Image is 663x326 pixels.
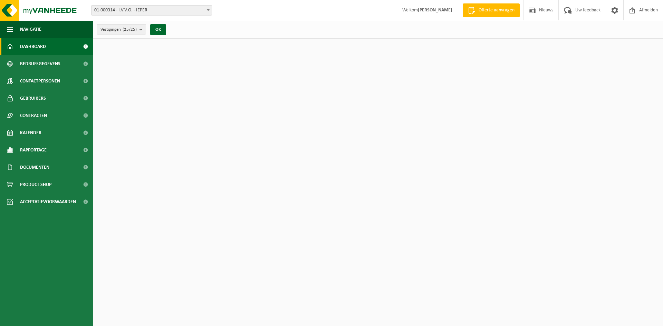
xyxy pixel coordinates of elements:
[20,176,51,193] span: Product Shop
[20,55,60,72] span: Bedrijfsgegevens
[91,5,212,16] span: 01-000314 - I.V.V.O. - IEPER
[477,7,516,14] span: Offerte aanvragen
[92,6,212,15] span: 01-000314 - I.V.V.O. - IEPER
[20,38,46,55] span: Dashboard
[123,27,137,32] count: (25/25)
[463,3,520,17] a: Offerte aanvragen
[20,90,46,107] span: Gebruikers
[20,107,47,124] span: Contracten
[418,8,452,13] strong: [PERSON_NAME]
[100,24,137,35] span: Vestigingen
[97,24,146,34] button: Vestigingen(25/25)
[20,159,49,176] span: Documenten
[150,24,166,35] button: OK
[20,72,60,90] span: Contactpersonen
[20,124,41,141] span: Kalender
[20,21,41,38] span: Navigatie
[20,193,76,210] span: Acceptatievoorwaarden
[20,141,47,159] span: Rapportage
